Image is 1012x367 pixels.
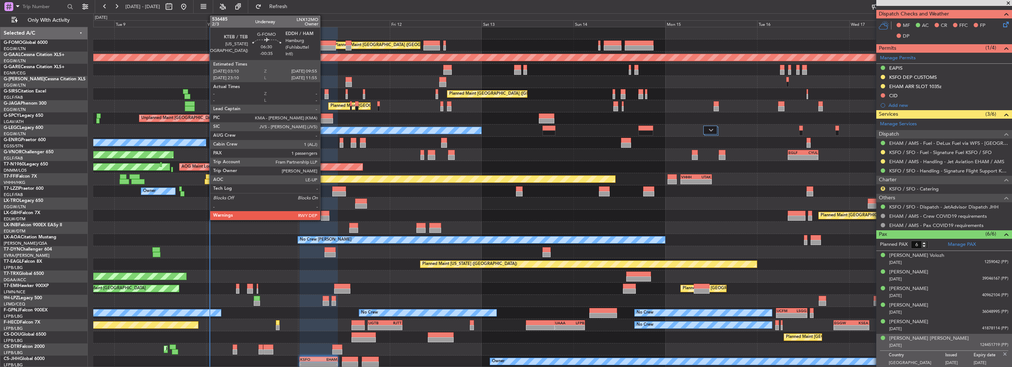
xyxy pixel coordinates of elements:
a: EHAM / AMS - Handling - Jet Aviation EHAM / AMS [889,158,1004,165]
div: No Crew [637,307,654,318]
span: 41878114 (PP) [982,325,1008,332]
a: LFPB/LBG [4,350,23,356]
div: CYUL [803,150,818,155]
p: Country [889,353,945,360]
span: [DATE] - [DATE] [125,3,160,10]
span: AC [922,22,929,29]
span: T7-N1960 [4,162,24,167]
span: Permits [879,44,896,53]
span: LX-INB [4,223,18,227]
a: EGGW/LTN [4,131,26,137]
div: Planned Maint [GEOGRAPHIC_DATA] [75,283,146,294]
div: Planned Maint Tianjin ([GEOGRAPHIC_DATA]) [216,174,302,185]
div: VHHH [681,175,696,179]
a: CS-DOUGlobal 6500 [4,332,46,337]
div: EHAM ARR SLOT 1035z [889,83,942,90]
div: - [555,325,569,330]
span: T7-FFI [4,174,17,179]
a: EDLW/DTM [4,216,25,222]
a: EGSS/STN [4,143,23,149]
span: G-FOMO [4,41,22,45]
span: (6/6) [985,230,996,238]
a: EGLF/FAB [4,192,23,198]
div: Planned Maint [US_STATE] ([GEOGRAPHIC_DATA]) [422,259,517,270]
p: Issued [945,353,974,360]
span: Others [879,194,895,202]
a: T7-EMIHawker 900XP [4,284,49,288]
span: F-HECD [4,320,20,325]
div: Owner [300,125,312,136]
div: [PERSON_NAME] [889,285,928,293]
span: 9H-LPZ [4,296,18,300]
a: LFMD/CEQ [4,301,25,307]
span: F-GPNJ [4,308,20,312]
a: LGAV/ATH [4,119,24,125]
span: G-GARE [4,65,21,69]
div: - [570,325,584,330]
div: Thu 11 [298,20,390,27]
a: EGGW/LTN [4,204,26,210]
span: MF [903,22,910,29]
a: EGGW/LTN [4,83,26,88]
a: CS-JHHGlobal 6000 [4,357,45,361]
span: G-ENRG [4,138,21,142]
div: KSFO DEP CUSTOMS [889,74,937,80]
a: T7-DYNChallenger 604 [4,247,52,252]
a: T7-LZZIPraetor 600 [4,186,44,191]
span: (3/6) [985,110,996,118]
div: Tue 9 [114,20,206,27]
div: UTAK [696,175,711,179]
a: G-FOMOGlobal 6000 [4,41,48,45]
div: KSFO [300,357,319,361]
span: G-LEGC [4,126,20,130]
a: EGLF/FAB [4,95,23,100]
div: LFPB [570,321,584,325]
a: T7-FFIFalcon 7X [4,174,37,179]
div: Planned Maint [GEOGRAPHIC_DATA] ([GEOGRAPHIC_DATA]) [821,210,937,221]
a: F-HECDFalcon 7X [4,320,40,325]
div: Fri 12 [390,20,482,27]
div: [PERSON_NAME] [PERSON_NAME] [889,335,969,342]
label: Planned PAX [880,241,908,248]
div: Owner [143,186,156,197]
span: DP [903,33,909,40]
div: - [300,362,319,366]
a: CS-DTRFalcon 2000 [4,345,45,349]
a: Manage Permits [880,55,916,62]
span: Dispatch [879,130,899,139]
div: CID [889,92,898,99]
span: G-[PERSON_NAME] [4,77,45,81]
a: LX-INBFalcon 900EX EASy II [4,223,62,227]
a: EGGW/LTN [4,107,26,112]
div: KSEA [851,321,868,325]
a: EVRA/[PERSON_NAME] [4,253,49,258]
a: 9H-LPZLegacy 500 [4,296,42,300]
span: CS-DTR [4,345,20,349]
div: RJTT [385,321,402,325]
div: LSGG [792,308,807,313]
a: KSFO / SFO - Catering [889,186,939,192]
a: EHAM / AMS - Fuel - DeLux Fuel via WFS - [GEOGRAPHIC_DATA] / AMS [889,140,1008,146]
div: No Crew [637,319,654,331]
div: Sun 14 [573,20,665,27]
span: [DATE] [889,310,902,315]
div: - [792,313,807,318]
span: [DATE] [889,293,902,298]
div: Mon 15 [665,20,757,27]
span: T7-TRX [4,272,19,276]
span: G-GAAL [4,53,21,57]
input: Trip Number [22,1,65,12]
span: 40962104 (PP) [982,292,1008,298]
span: FP [980,22,985,29]
a: EGGW/LTN [4,46,26,52]
a: EDLW/DTM [4,228,25,234]
span: CR [941,22,947,29]
div: EAPIS [889,65,902,71]
a: EGGW/LTN [4,58,26,64]
a: LFPB/LBG [4,314,23,319]
div: - [319,362,337,366]
div: Planned Maint [GEOGRAPHIC_DATA] ([GEOGRAPHIC_DATA]) [449,88,565,99]
div: - [777,313,791,318]
span: 36048995 (PP) [982,309,1008,315]
a: G-SIRSCitation Excel [4,89,46,94]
